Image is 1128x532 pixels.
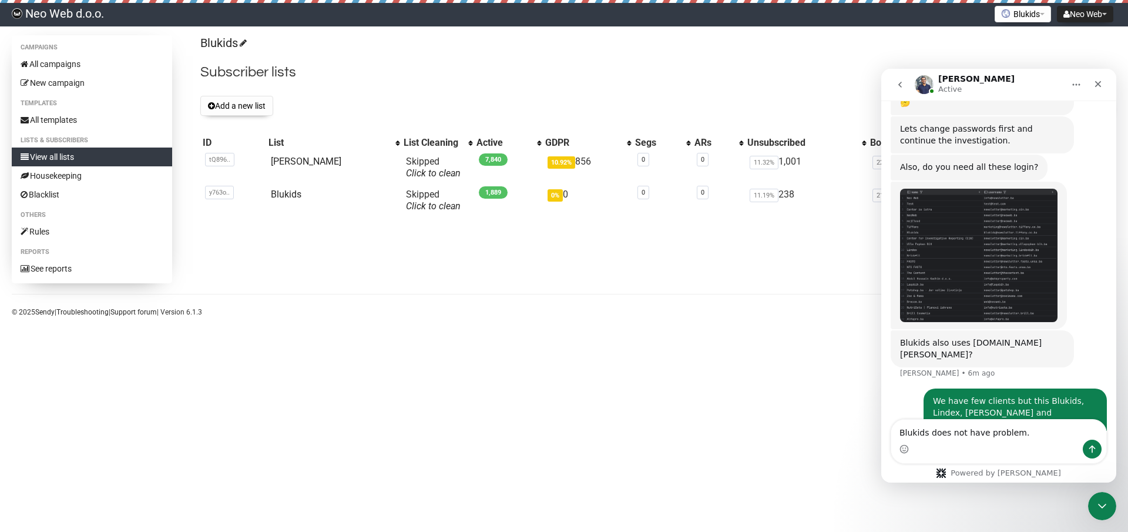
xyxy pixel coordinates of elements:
p: © 2025 | | | Version 6.1.3 [12,306,202,319]
button: Neo Web [1057,6,1113,22]
th: List Cleaning: No sort applied, activate to apply an ascending sort [401,135,474,151]
iframe: Intercom live chat [1088,492,1116,520]
a: Support forum [110,308,157,316]
a: All campaigns [12,55,172,73]
th: Active: No sort applied, activate to apply an ascending sort [474,135,543,151]
h2: Subscriber lists [200,62,1116,83]
img: d9c6f36dc4e065333b69a48c21e555cb [12,8,22,19]
span: 11.19% [750,189,778,202]
td: 238 [745,184,867,217]
a: Rules [12,222,172,241]
li: Campaigns [12,41,172,55]
li: Others [12,208,172,222]
div: ID [203,137,264,149]
th: Unsubscribed: No sort applied, activate to apply an ascending sort [745,135,867,151]
iframe: Intercom live chat [881,69,1116,483]
a: 0 [701,156,704,163]
th: ARs: No sort applied, activate to apply an ascending sort [692,135,745,151]
button: Add a new list [200,96,273,116]
span: Skipped [406,156,461,179]
a: Troubleshooting [56,308,109,316]
span: 11.32% [750,156,778,169]
li: Templates [12,96,172,111]
th: ID: No sort applied, sorting is disabled [200,135,266,151]
a: Blukids [200,36,245,50]
span: 10.92% [548,156,575,169]
a: Click to clean [406,168,461,179]
li: Lists & subscribers [12,133,172,148]
td: 0 [543,184,632,217]
span: 0% [548,189,563,202]
div: Bounced [870,137,969,149]
a: All templates [12,111,172,129]
td: 856 [543,151,632,184]
img: favicons [1001,9,1010,18]
span: 22.58% [872,156,901,169]
a: [PERSON_NAME] [271,156,341,167]
div: GDPR [545,137,620,149]
a: Sendy [35,308,55,316]
div: ARs [694,137,733,149]
li: Reports [12,245,172,259]
div: Segs [635,137,681,149]
span: 1,889 [479,186,508,199]
a: 0 [642,189,645,196]
a: Click to clean [406,200,461,212]
th: Bounced: No sort applied, sorting is disabled [868,135,971,151]
div: List Cleaning [404,137,462,149]
a: New campaign [12,73,172,92]
th: Segs: No sort applied, activate to apply an ascending sort [633,135,693,151]
button: Blukids [995,6,1051,22]
div: Unsubscribed [747,137,855,149]
td: 508 [868,184,971,217]
span: y763o.. [205,186,234,199]
a: Blacklist [12,185,172,204]
span: tQ896.. [205,153,234,166]
a: See reports [12,259,172,278]
a: Housekeeping [12,166,172,185]
span: 7,840 [479,153,508,166]
td: 1,001 [745,151,867,184]
a: 0 [642,156,645,163]
td: 2,286 [868,151,971,184]
div: Active [476,137,531,149]
th: GDPR: No sort applied, activate to apply an ascending sort [543,135,632,151]
a: 0 [701,189,704,196]
span: Skipped [406,189,461,212]
div: List [268,137,390,149]
a: Blukids [271,189,301,200]
th: List: No sort applied, activate to apply an ascending sort [266,135,401,151]
a: View all lists [12,148,172,166]
span: 21.19% [872,189,901,202]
